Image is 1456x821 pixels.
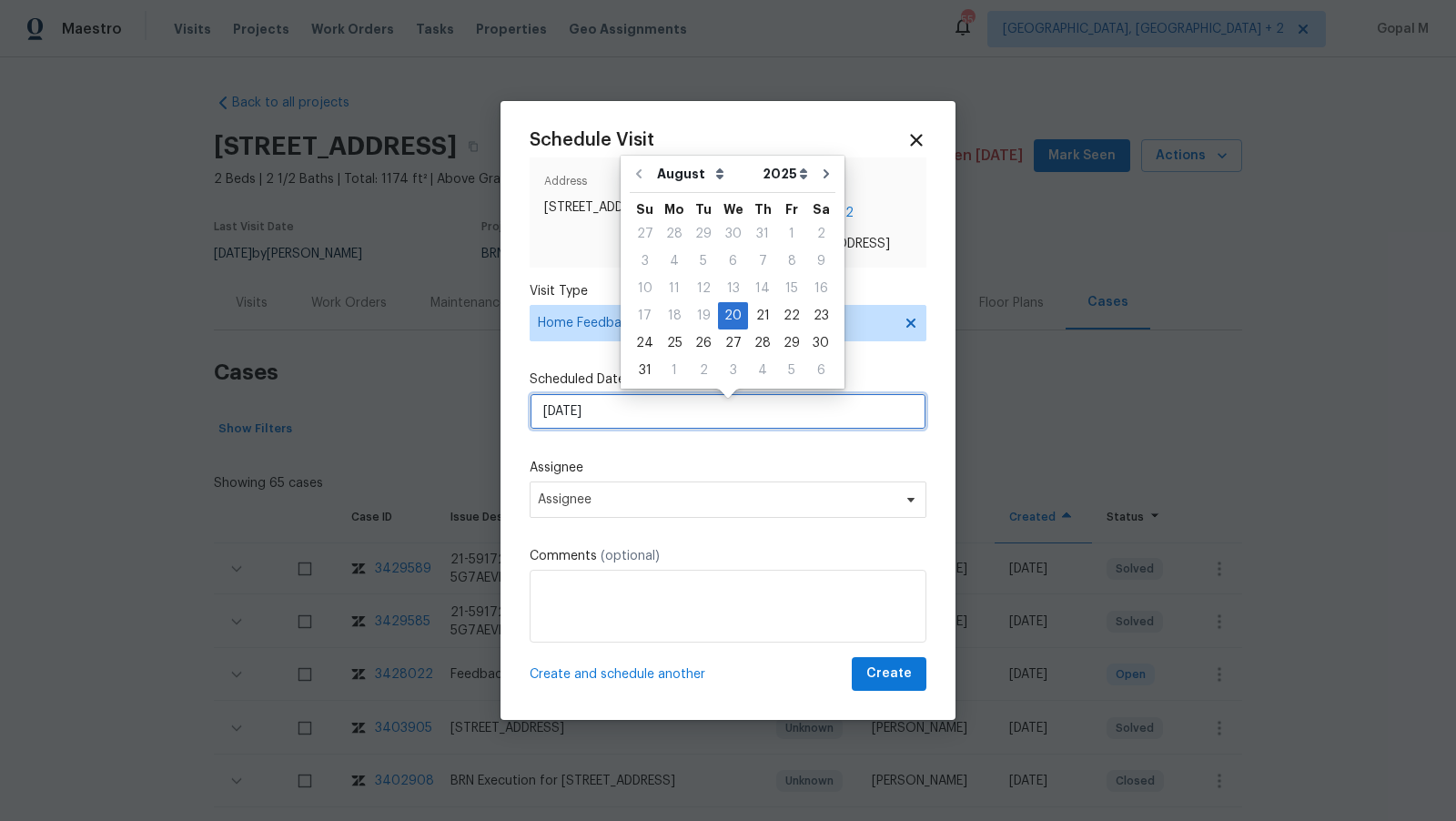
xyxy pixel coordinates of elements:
[748,358,777,383] div: 4
[852,657,926,691] button: Create
[806,330,835,356] div: 30
[530,547,926,565] label: Comments
[718,221,748,247] div: 30
[636,203,653,216] abbr: Sunday
[718,357,748,384] div: Wed Sep 03 2025
[748,248,777,274] div: 7
[718,220,748,248] div: Wed Jul 30 2025
[777,357,806,384] div: Fri Sep 05 2025
[544,172,688,198] span: Address
[689,248,718,274] div: 5
[660,248,689,274] div: 4
[530,282,926,300] label: Visit Type
[660,303,689,329] div: 18
[530,459,926,477] label: Assignee
[538,492,895,507] span: Assignee
[748,276,777,301] div: 14
[718,303,748,329] div: 20
[630,358,660,383] div: 31
[630,330,660,356] div: 24
[689,275,718,302] div: Tue Aug 12 2025
[530,393,926,430] input: M/D/YYYY
[723,203,743,216] abbr: Wednesday
[625,156,652,192] button: Go to previous month
[806,357,835,384] div: Sat Sep 06 2025
[630,221,660,247] div: 27
[777,302,806,329] div: Fri Aug 22 2025
[806,248,835,274] div: 9
[777,248,806,274] div: 8
[866,663,912,685] span: Create
[718,248,748,274] div: 6
[718,248,748,275] div: Wed Aug 06 2025
[806,276,835,301] div: 16
[660,248,689,275] div: Mon Aug 04 2025
[748,303,777,329] div: 21
[748,330,777,356] div: 28
[530,131,654,149] span: Schedule Visit
[530,665,705,684] span: Create and schedule another
[777,221,806,247] div: 1
[660,220,689,248] div: Mon Jul 28 2025
[748,329,777,357] div: Thu Aug 28 2025
[806,303,835,329] div: 23
[777,303,806,329] div: 22
[748,221,777,247] div: 31
[660,275,689,302] div: Mon Aug 11 2025
[718,330,748,356] div: 27
[538,314,892,332] span: Home Feedback P1
[630,303,660,329] div: 17
[630,329,660,357] div: Sun Aug 24 2025
[806,358,835,383] div: 6
[652,160,758,188] select: Month
[630,248,660,274] div: 3
[660,330,689,356] div: 25
[718,302,748,329] div: Wed Aug 20 2025
[601,550,660,563] span: (optional)
[906,130,926,150] span: Close
[806,221,835,247] div: 2
[777,329,806,357] div: Fri Aug 29 2025
[689,220,718,248] div: Tue Jul 29 2025
[777,275,806,302] div: Fri Aug 15 2025
[660,302,689,329] div: Mon Aug 18 2025
[718,329,748,357] div: Wed Aug 27 2025
[806,329,835,357] div: Sat Aug 30 2025
[806,302,835,329] div: Sat Aug 23 2025
[689,248,718,275] div: Tue Aug 05 2025
[689,302,718,329] div: Tue Aug 19 2025
[785,203,798,216] abbr: Friday
[689,358,718,383] div: 2
[695,203,712,216] abbr: Tuesday
[758,160,813,188] select: Year
[813,203,830,216] abbr: Saturday
[777,276,806,301] div: 15
[754,203,772,216] abbr: Thursday
[630,220,660,248] div: Sun Jul 27 2025
[777,330,806,356] div: 29
[806,275,835,302] div: Sat Aug 16 2025
[544,198,688,217] span: [STREET_ADDRESS]
[630,357,660,384] div: Sun Aug 31 2025
[718,358,748,383] div: 3
[806,248,835,275] div: Sat Aug 09 2025
[777,220,806,248] div: Fri Aug 01 2025
[718,276,748,301] div: 13
[630,276,660,301] div: 10
[660,329,689,357] div: Mon Aug 25 2025
[689,276,718,301] div: 12
[813,156,840,192] button: Go to next month
[777,248,806,275] div: Fri Aug 08 2025
[689,357,718,384] div: Tue Sep 02 2025
[748,357,777,384] div: Thu Sep 04 2025
[630,302,660,329] div: Sun Aug 17 2025
[689,330,718,356] div: 26
[530,370,926,389] label: Scheduled Date
[660,276,689,301] div: 11
[748,275,777,302] div: Thu Aug 14 2025
[660,357,689,384] div: Mon Sep 01 2025
[689,221,718,247] div: 29
[748,248,777,275] div: Thu Aug 07 2025
[630,248,660,275] div: Sun Aug 03 2025
[777,358,806,383] div: 5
